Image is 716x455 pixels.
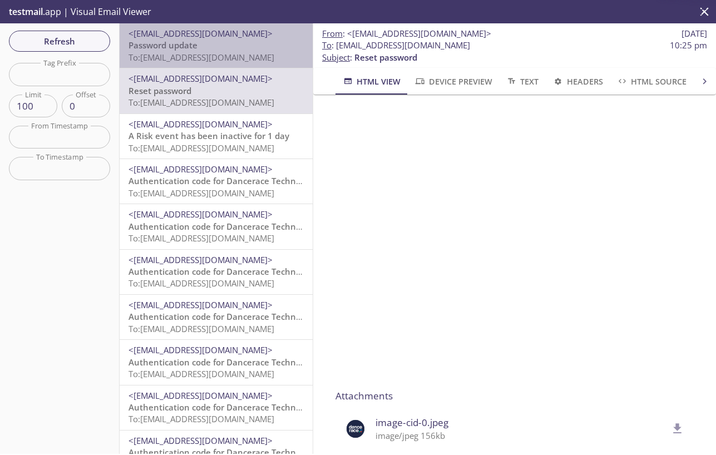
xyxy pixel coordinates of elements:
[129,299,273,310] span: <[EMAIL_ADDRESS][DOMAIN_NAME]>
[120,340,313,384] div: <[EMAIL_ADDRESS][DOMAIN_NAME]>Authentication code for Dancerace Technical TenantTo:[EMAIL_ADDRESS...
[414,75,492,88] span: Device Preview
[322,39,332,51] span: To
[129,390,273,401] span: <[EMAIL_ADDRESS][DOMAIN_NAME]>
[120,114,313,159] div: <[EMAIL_ADDRESS][DOMAIN_NAME]>A Risk event has been inactive for 1 dayTo:[EMAIL_ADDRESS][DOMAIN_N...
[120,23,313,68] div: <[EMAIL_ADDRESS][DOMAIN_NAME]>Password updateTo:[EMAIL_ADDRESS][DOMAIN_NAME]
[129,413,274,424] span: To: [EMAIL_ADDRESS][DOMAIN_NAME]
[129,323,274,334] span: To: [EMAIL_ADDRESS][DOMAIN_NAME]
[129,368,274,379] span: To: [EMAIL_ADDRESS][DOMAIN_NAME]
[129,344,273,355] span: <[EMAIL_ADDRESS][DOMAIN_NAME]>
[129,118,273,130] span: <[EMAIL_ADDRESS][DOMAIN_NAME]>
[322,39,470,51] span: : [EMAIL_ADDRESS][DOMAIN_NAME]
[344,418,367,440] img: image-cid-0.jpeg
[322,39,707,63] p: :
[129,28,273,39] span: <[EMAIL_ADDRESS][DOMAIN_NAME]>
[322,28,343,39] span: From
[129,97,274,108] span: To: [EMAIL_ADDRESS][DOMAIN_NAME]
[129,130,289,141] span: A Risk event has been inactive for 1 day
[129,266,340,277] span: Authentication code for Dancerace Technical Tenant
[682,28,707,39] span: [DATE]
[376,430,667,442] p: image/jpeg 156kb
[322,28,491,39] span: :
[670,39,707,51] span: 10:25 pm
[335,389,694,403] p: Attachments
[322,52,350,63] span: Subject
[129,402,340,413] span: Authentication code for Dancerace Technical Tenant
[129,233,274,244] span: To: [EMAIL_ADDRESS][DOMAIN_NAME]
[354,52,417,63] span: Reset password
[664,415,692,443] button: delete
[664,422,685,433] a: delete
[129,278,274,289] span: To: [EMAIL_ADDRESS][DOMAIN_NAME]
[129,142,274,154] span: To: [EMAIL_ADDRESS][DOMAIN_NAME]
[129,85,191,96] span: Reset password
[120,204,313,249] div: <[EMAIL_ADDRESS][DOMAIN_NAME]>Authentication code for Dancerace Technical TenantTo:[EMAIL_ADDRESS...
[347,28,491,39] span: <[EMAIL_ADDRESS][DOMAIN_NAME]>
[120,159,313,204] div: <[EMAIL_ADDRESS][DOMAIN_NAME]>Authentication code for Dancerace Technical TenantTo:[EMAIL_ADDRESS...
[120,295,313,339] div: <[EMAIL_ADDRESS][DOMAIN_NAME]>Authentication code for Dancerace Technical TenantTo:[EMAIL_ADDRESS...
[129,73,273,84] span: <[EMAIL_ADDRESS][DOMAIN_NAME]>
[9,6,43,18] span: testmail
[129,52,274,63] span: To: [EMAIL_ADDRESS][DOMAIN_NAME]
[129,221,340,232] span: Authentication code for Dancerace Technical Tenant
[18,34,101,48] span: Refresh
[9,31,110,52] button: Refresh
[552,75,603,88] span: Headers
[129,187,274,199] span: To: [EMAIL_ADDRESS][DOMAIN_NAME]
[120,68,313,113] div: <[EMAIL_ADDRESS][DOMAIN_NAME]>Reset passwordTo:[EMAIL_ADDRESS][DOMAIN_NAME]
[376,416,667,430] span: image-cid-0.jpeg
[129,164,273,175] span: <[EMAIL_ADDRESS][DOMAIN_NAME]>
[616,75,687,88] span: HTML Source
[129,357,340,368] span: Authentication code for Dancerace Technical Tenant
[506,75,539,88] span: Text
[129,39,197,51] span: Password update
[120,250,313,294] div: <[EMAIL_ADDRESS][DOMAIN_NAME]>Authentication code for Dancerace Technical TenantTo:[EMAIL_ADDRESS...
[129,311,340,322] span: Authentication code for Dancerace Technical Tenant
[129,209,273,220] span: <[EMAIL_ADDRESS][DOMAIN_NAME]>
[342,75,401,88] span: HTML View
[129,254,273,265] span: <[EMAIL_ADDRESS][DOMAIN_NAME]>
[129,435,273,446] span: <[EMAIL_ADDRESS][DOMAIN_NAME]>
[129,175,340,186] span: Authentication code for Dancerace Technical Tenant
[120,385,313,430] div: <[EMAIL_ADDRESS][DOMAIN_NAME]>Authentication code for Dancerace Technical TenantTo:[EMAIL_ADDRESS...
